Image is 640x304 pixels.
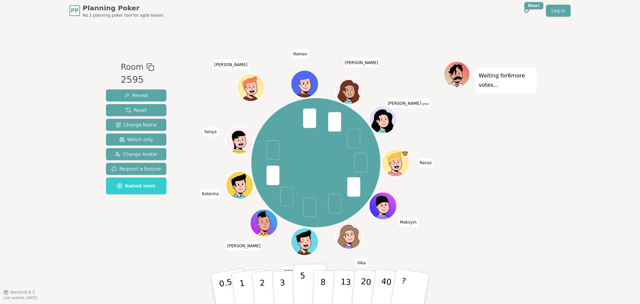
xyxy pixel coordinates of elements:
span: (you) [421,102,429,105]
button: Change Avatar [106,148,166,160]
button: Version0.9.2 [3,290,35,295]
span: Watch only [119,136,153,143]
span: Click to change your name [203,127,218,136]
button: Named room [106,178,166,194]
a: PPPlanning PokerNo.1 planning poker tool for agile teams [69,3,163,18]
span: Request a feature [111,166,161,172]
span: PP [71,7,78,15]
div: 2595 [121,73,154,87]
button: Click to change your avatar [370,107,396,133]
span: Click to change your name [200,189,220,198]
button: Watch only [106,133,166,145]
span: Version 0.9.2 [10,290,35,295]
div: New! [524,2,543,9]
span: Click to change your name [356,258,367,267]
span: Click to change your name [418,158,433,168]
span: Change Avatar [115,151,158,158]
span: Planning Poker [83,3,163,13]
span: Click to change your name [213,60,249,69]
button: Reset [106,104,166,116]
a: Log in [546,5,571,17]
span: Room [121,61,143,73]
span: Named room [117,183,155,189]
span: Click to change your name [226,241,262,251]
button: Request a feature [106,163,166,175]
p: Waiting for 6 more votes... [479,71,533,90]
button: Reveal [106,89,166,101]
button: New! [521,5,533,17]
span: Click to change your name [398,218,418,227]
span: Change Name [116,121,157,128]
span: Last updated: [DATE] [3,296,37,300]
span: Reset [126,107,147,113]
button: Change Name [106,119,166,131]
span: Click to change your name [343,58,380,67]
span: Revaz is the host [401,150,408,157]
span: No.1 planning poker tool for agile teams [83,13,163,18]
span: Click to change your name [386,98,430,108]
span: Reveal [124,92,148,99]
span: Click to change your name [292,49,309,58]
